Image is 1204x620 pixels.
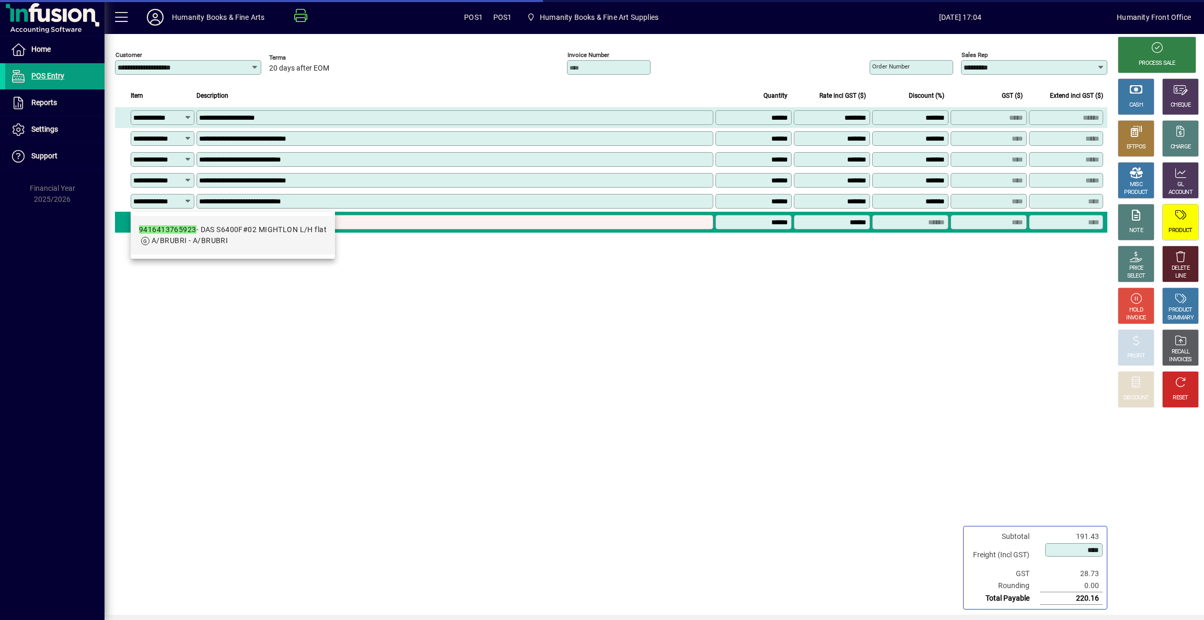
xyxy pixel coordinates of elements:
[1172,348,1190,356] div: RECALL
[196,90,228,101] span: Description
[968,543,1040,568] td: Freight (Incl GST)
[1126,314,1145,322] div: INVOICE
[1117,9,1191,26] div: Humanity Front Office
[269,54,332,61] span: Terms
[172,9,265,26] div: Humanity Books & Fine Arts
[31,72,64,80] span: POS Entry
[31,98,57,107] span: Reports
[1171,101,1190,109] div: CHEQUE
[5,143,105,169] a: Support
[1177,181,1184,189] div: GL
[31,125,58,133] span: Settings
[968,568,1040,580] td: GST
[5,90,105,116] a: Reports
[31,152,57,160] span: Support
[1129,306,1143,314] div: HOLD
[1168,306,1192,314] div: PRODUCT
[1139,60,1175,67] div: PROCESS SALE
[1040,568,1103,580] td: 28.73
[968,531,1040,543] td: Subtotal
[131,216,335,255] mat-option: 9416413765923 - DAS S6400F#02 MIGHTLON L/H flat
[1171,143,1191,151] div: CHARGE
[1169,356,1191,364] div: INVOICES
[493,9,512,26] span: POS1
[1040,592,1103,605] td: 220.16
[819,90,866,101] span: Rate incl GST ($)
[138,8,172,27] button: Profile
[5,37,105,63] a: Home
[523,8,663,27] span: Humanity Books & Fine Art Supplies
[763,90,788,101] span: Quantity
[1168,189,1193,197] div: ACCOUNT
[1129,265,1143,272] div: PRICE
[1050,90,1103,101] span: Extend incl GST ($)
[1124,394,1149,402] div: DISCOUNT
[269,64,329,73] span: 20 days after EOM
[1127,143,1146,151] div: EFTPOS
[1127,272,1145,280] div: SELECT
[1002,90,1023,101] span: GST ($)
[1124,189,1148,197] div: PRODUCT
[1175,272,1186,280] div: LINE
[909,90,944,101] span: Discount (%)
[5,117,105,143] a: Settings
[568,51,609,59] mat-label: Invoice number
[540,9,658,26] span: Humanity Books & Fine Art Supplies
[1040,531,1103,543] td: 191.43
[962,51,988,59] mat-label: Sales rep
[131,90,143,101] span: Item
[152,236,228,245] span: A/BRUBRI - A/BRUBRI
[139,225,196,234] em: 9416413765923
[1173,394,1188,402] div: RESET
[1168,227,1192,235] div: PRODUCT
[1127,352,1145,360] div: PROFIT
[1172,265,1189,272] div: DELETE
[872,63,910,70] mat-label: Order number
[464,9,483,26] span: POS1
[1129,101,1143,109] div: CASH
[1167,314,1194,322] div: SUMMARY
[968,580,1040,592] td: Rounding
[1040,580,1103,592] td: 0.00
[1129,227,1143,235] div: NOTE
[968,592,1040,605] td: Total Payable
[31,45,51,53] span: Home
[139,224,327,235] div: - DAS S6400F#02 MIGHTLON L/H flat
[115,51,142,59] mat-label: Customer
[1130,181,1142,189] div: MISC
[803,9,1117,26] span: [DATE] 17:04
